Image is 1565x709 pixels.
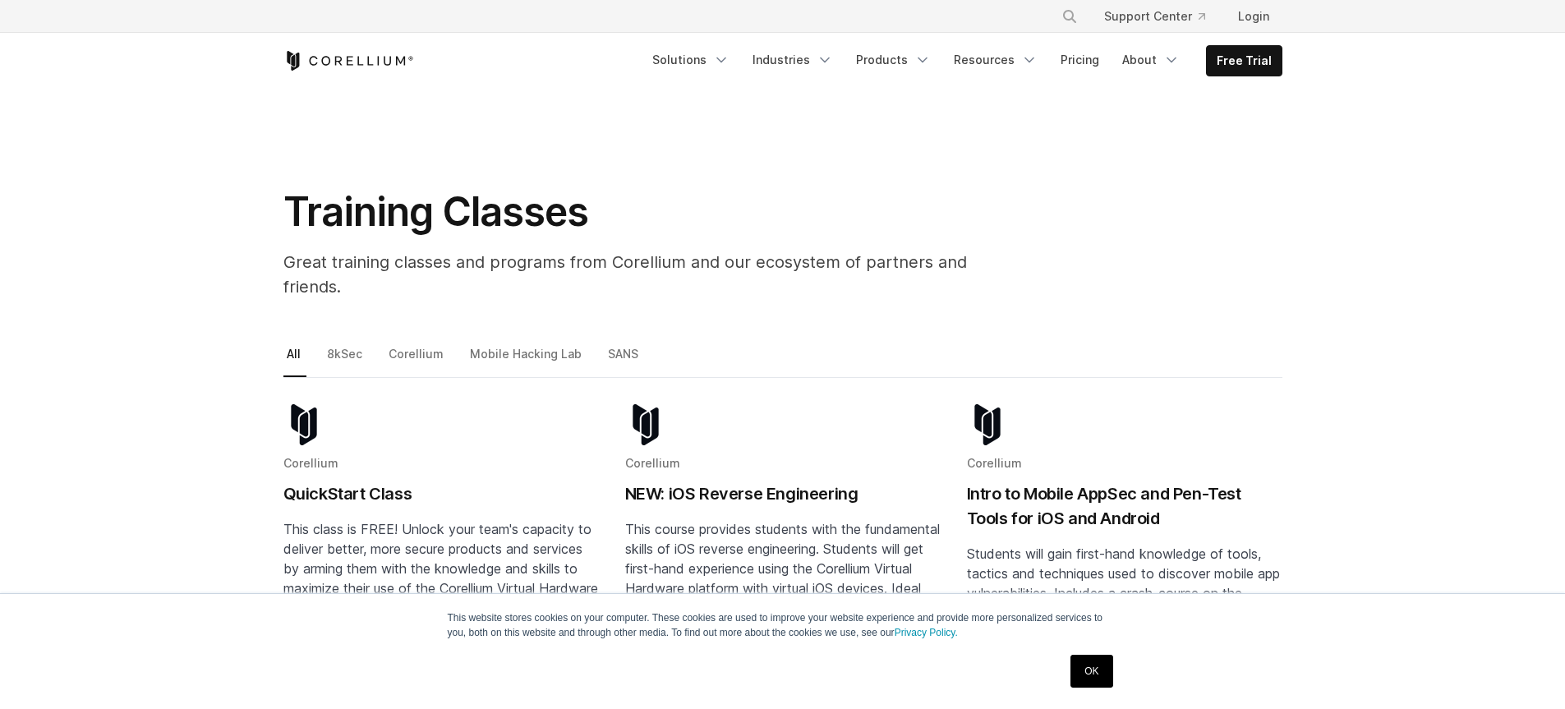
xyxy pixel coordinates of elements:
a: About [1112,45,1190,75]
h1: Training Classes [283,187,1023,237]
a: Mobile Hacking Lab [467,343,587,378]
a: 8kSec [324,343,368,378]
a: SANS [605,343,644,378]
a: Products [846,45,941,75]
div: Navigation Menu [1042,2,1282,31]
a: Privacy Policy. [895,627,958,638]
img: corellium-logo-icon-dark [283,404,325,445]
span: Corellium [283,456,338,470]
button: Search [1055,2,1084,31]
span: Corellium [967,456,1022,470]
span: Corellium [625,456,680,470]
span: Students will gain first-hand knowledge of tools, tactics and techniques used to discover mobile ... [967,546,1280,680]
img: corellium-logo-icon-dark [625,404,666,445]
a: OK [1070,655,1112,688]
a: Solutions [642,45,739,75]
h2: NEW: iOS Reverse Engineering [625,481,941,506]
p: Great training classes and programs from Corellium and our ecosystem of partners and friends. [283,250,1023,299]
img: corellium-logo-icon-dark [967,404,1008,445]
p: This website stores cookies on your computer. These cookies are used to improve your website expe... [448,610,1118,640]
a: All [283,343,306,378]
a: Login [1225,2,1282,31]
a: Corellium [385,343,449,378]
h2: Intro to Mobile AppSec and Pen-Test Tools for iOS and Android [967,481,1282,531]
h2: QuickStart Class [283,481,599,506]
span: This class is FREE! Unlock your team's capacity to deliver better, more secure products and servi... [283,521,598,636]
div: Navigation Menu [642,45,1282,76]
a: Pricing [1051,45,1109,75]
a: Free Trial [1207,46,1282,76]
p: This course provides students with the fundamental skills of iOS reverse engineering. Students wi... [625,519,941,657]
a: Corellium Home [283,51,414,71]
a: Industries [743,45,843,75]
a: Resources [944,45,1047,75]
a: Support Center [1091,2,1218,31]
